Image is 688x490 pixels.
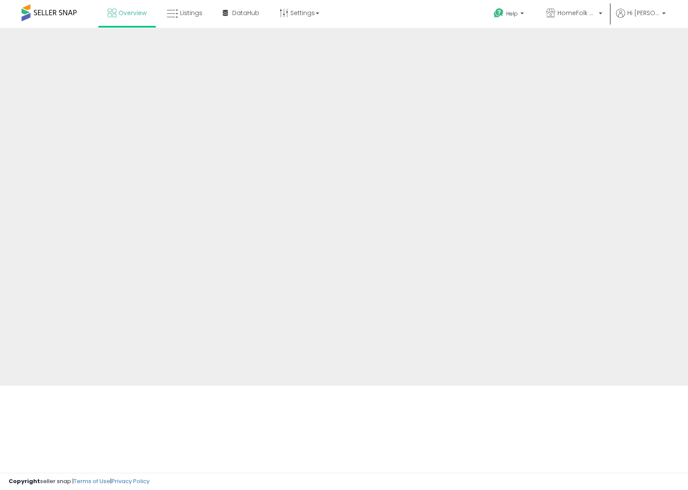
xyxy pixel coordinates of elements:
[487,1,532,28] a: Help
[493,8,504,19] i: Get Help
[627,9,660,17] span: Hi [PERSON_NAME]
[180,9,202,17] span: Listings
[232,9,259,17] span: DataHub
[616,9,666,28] a: Hi [PERSON_NAME]
[118,9,146,17] span: Overview
[506,10,518,17] span: Help
[557,9,596,17] span: HomeFolk Retail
